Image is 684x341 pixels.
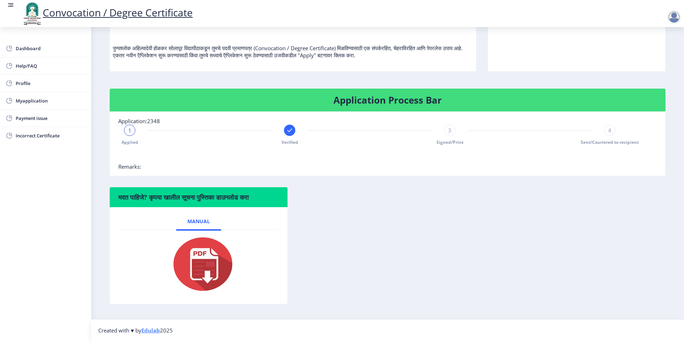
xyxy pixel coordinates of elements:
a: Convocation / Degree Certificate [21,6,193,19]
span: Created with ♥ by 2025 [98,327,173,334]
span: Applied [121,139,138,145]
a: Edulab [141,327,160,334]
img: logo [21,1,43,26]
h6: मदत पाहिजे? कृपया खालील सूचना पुस्तिका डाउनलोड करा [118,193,279,201]
span: Sent/Couriered to recipient [581,139,639,145]
span: Incorrect Certificate [16,131,85,140]
span: Dashboard [16,44,85,53]
span: Signed/Print [436,139,463,145]
span: Verified [281,139,298,145]
p: पुण्यश्लोक अहिल्यादेवी होळकर सोलापूर विद्यापीठाकडून तुमचे पदवी प्रमाणपत्र (Convocation / Degree C... [113,30,473,59]
span: Profile [16,79,85,88]
span: Payment issue [16,114,85,122]
span: Application:2348 [118,117,160,125]
span: Myapplication [16,96,85,105]
h4: Application Process Bar [118,94,657,106]
span: Remarks: [118,163,141,170]
span: Help/FAQ [16,62,85,70]
span: 3 [448,127,451,134]
span: 4 [608,127,611,134]
span: Manual [187,219,210,224]
a: Manual [176,213,221,230]
img: pdf.png [163,236,234,293]
span: 1 [128,127,131,134]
